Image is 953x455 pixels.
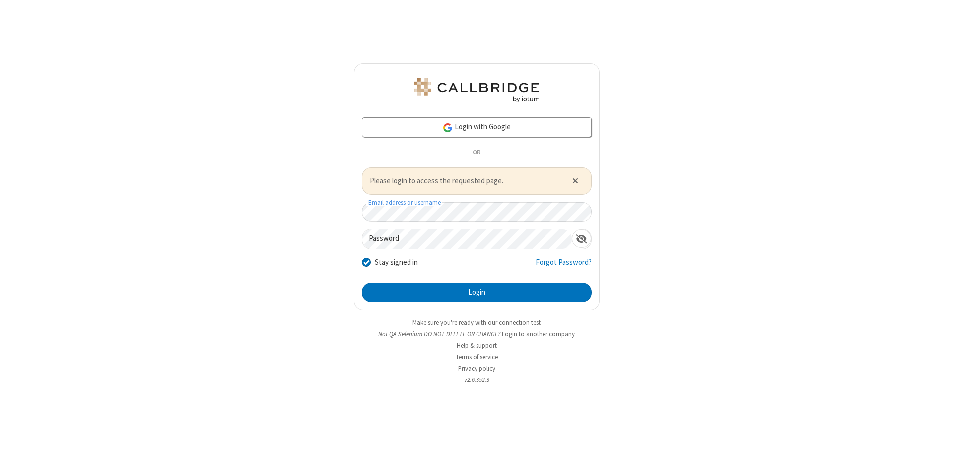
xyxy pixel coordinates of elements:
[567,173,583,188] button: Close alert
[502,329,575,339] button: Login to another company
[572,229,591,248] div: Show password
[457,341,497,350] a: Help & support
[354,329,600,339] li: Not QA Selenium DO NOT DELETE OR CHANGE?
[362,229,572,249] input: Password
[536,257,592,276] a: Forgot Password?
[362,202,592,222] input: Email address or username
[458,364,495,373] a: Privacy policy
[354,375,600,384] li: v2.6.352.3
[375,257,418,268] label: Stay signed in
[412,318,541,327] a: Make sure you're ready with our connection test
[469,146,484,159] span: OR
[362,283,592,303] button: Login
[456,353,498,361] a: Terms of service
[412,78,541,102] img: QA Selenium DO NOT DELETE OR CHANGE
[370,175,560,187] span: Please login to access the requested page.
[442,122,453,133] img: google-icon.png
[362,117,592,137] a: Login with Google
